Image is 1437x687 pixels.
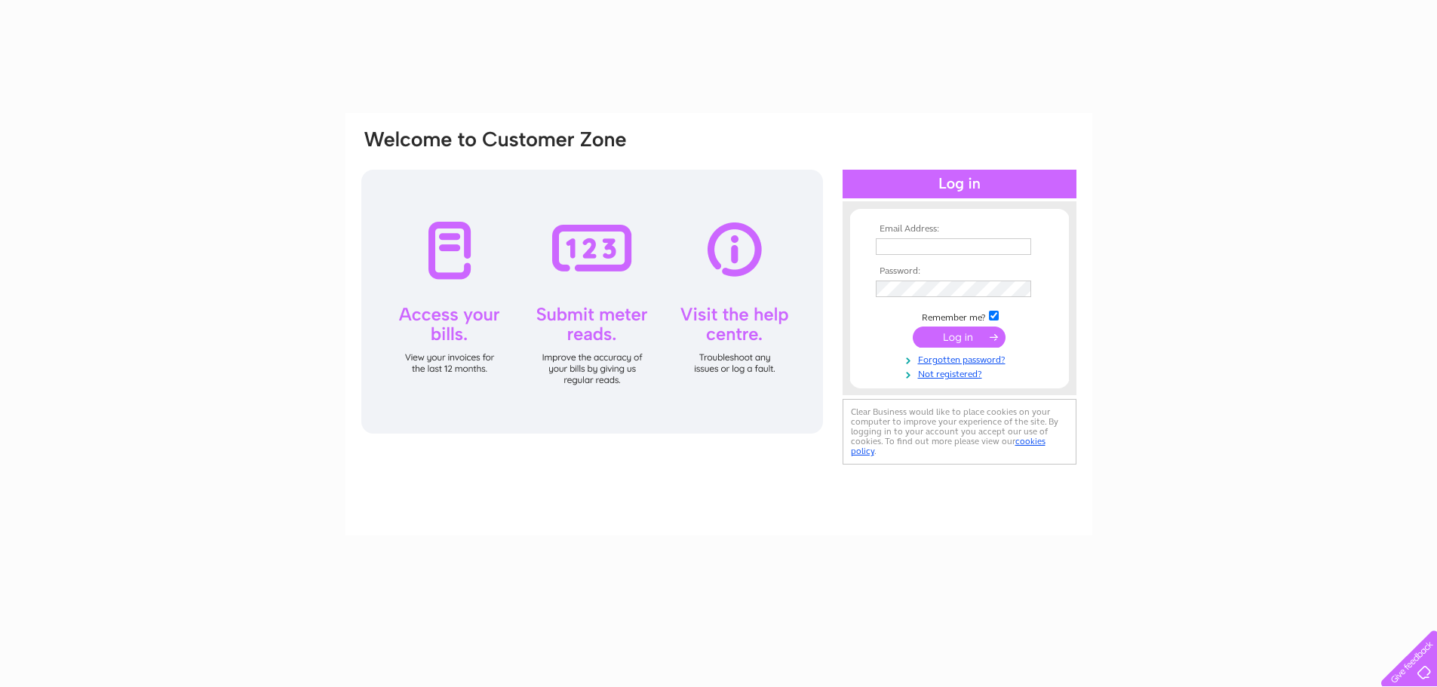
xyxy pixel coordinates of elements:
a: cookies policy [851,436,1046,456]
a: Forgotten password? [876,351,1047,366]
th: Email Address: [872,224,1047,235]
a: Not registered? [876,366,1047,380]
td: Remember me? [872,308,1047,324]
input: Submit [913,327,1006,348]
th: Password: [872,266,1047,277]
div: Clear Business would like to place cookies on your computer to improve your experience of the sit... [843,399,1076,465]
